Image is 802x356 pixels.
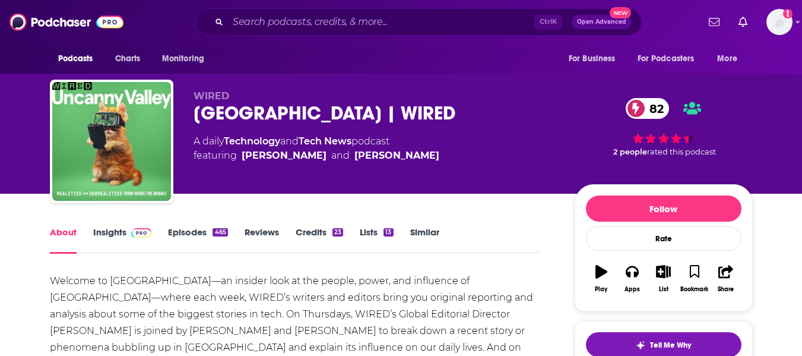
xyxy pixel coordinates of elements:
[569,51,616,67] span: For Business
[245,226,279,254] a: Reviews
[704,12,724,32] a: Show notifications dropdown
[195,8,642,36] div: Search podcasts, credits, & more...
[586,257,617,300] button: Play
[194,149,439,163] span: featuring
[332,228,343,237] div: 23
[709,48,752,70] button: open menu
[154,48,220,70] button: open menu
[718,286,734,293] div: Share
[131,228,152,238] img: Podchaser Pro
[630,48,712,70] button: open menu
[595,286,607,293] div: Play
[638,51,695,67] span: For Podcasters
[228,12,534,31] input: Search podcasts, credits, & more...
[679,257,710,300] button: Bookmark
[58,51,93,67] span: Podcasts
[354,149,439,163] a: Lauren Goode
[107,48,148,70] a: Charts
[168,226,227,254] a: Episodes465
[299,136,351,147] a: Tech News
[213,228,227,237] div: 465
[194,90,229,102] span: WIRED
[360,226,393,254] a: Lists13
[636,341,645,350] img: tell me why sparkle
[625,286,640,293] div: Apps
[9,11,123,33] img: Podchaser - Follow, Share and Rate Podcasts
[296,226,343,254] a: Credits23
[224,136,280,147] a: Technology
[331,149,350,163] span: and
[783,9,793,18] svg: Add a profile image
[162,51,204,67] span: Monitoring
[194,134,439,163] div: A daily podcast
[659,286,668,293] div: List
[626,98,670,119] a: 82
[410,226,439,254] a: Similar
[647,147,716,156] span: rated this podcast
[638,98,670,119] span: 82
[586,226,741,251] div: Rate
[766,9,793,35] span: Logged in as megcassidy
[766,9,793,35] img: User Profile
[50,48,109,70] button: open menu
[710,257,741,300] button: Share
[610,7,631,18] span: New
[534,14,562,30] span: Ctrl K
[577,19,626,25] span: Open Advanced
[93,226,152,254] a: InsightsPodchaser Pro
[734,12,752,32] a: Show notifications dropdown
[613,147,647,156] span: 2 people
[650,341,691,350] span: Tell Me Why
[560,48,630,70] button: open menu
[648,257,679,300] button: List
[680,286,708,293] div: Bookmark
[52,82,171,201] img: Uncanny Valley | WIRED
[383,228,393,237] div: 13
[766,9,793,35] button: Show profile menu
[50,226,77,254] a: About
[717,51,737,67] span: More
[115,51,141,67] span: Charts
[572,15,632,29] button: Open AdvancedNew
[617,257,648,300] button: Apps
[586,196,741,222] button: Follow
[242,149,326,163] a: Michael Calore
[575,90,753,164] div: 82 2 peoplerated this podcast
[280,136,299,147] span: and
